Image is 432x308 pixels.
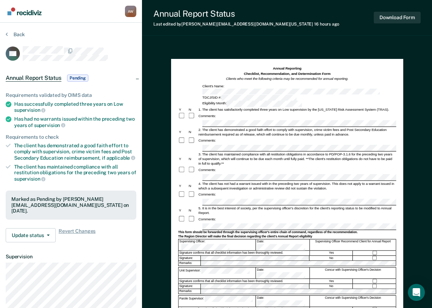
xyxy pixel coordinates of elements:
[125,6,136,17] div: A W
[178,156,188,161] div: Y
[310,284,353,289] div: No
[178,130,188,134] div: Y
[273,66,301,70] strong: Annual Reporting
[198,138,217,143] div: Comments:
[310,240,396,250] div: Supervising Officer Recommend Client for Annual Report
[14,143,136,161] div: The client has demonstrated a good faith effort to comply with supervision, crime victim fees and...
[374,12,421,23] button: Download Form
[198,192,217,197] div: Comments:
[198,127,396,137] div: 2. The client has demonstrated a good faith effort to comply with supervision, crime victim fees ...
[153,9,339,19] div: Annual Report Status
[244,72,330,76] strong: Checklist, Recommendation, and Determination Form
[14,176,45,182] span: supervision
[256,240,310,250] div: Date:
[310,251,353,255] div: Yes
[188,208,198,213] div: N
[179,289,201,294] div: Remarks:
[178,230,396,234] div: This form should be forwarded through the supervising officer's entire chain of command, regardle...
[310,268,396,279] div: Concur with Supervising Officer's Decision
[226,77,348,81] em: Clients who meet the following criteria may be recommended for annual reporting.
[11,196,131,214] div: Marked as Pending by [PERSON_NAME][EMAIL_ADDRESS][DOMAIN_NAME][US_STATE] on [DATE].
[188,156,198,161] div: N
[6,75,61,82] span: Annual Report Status
[178,107,188,112] div: Y
[408,284,425,301] div: Open Intercom Messenger
[314,22,339,27] span: 16 hours ago
[178,208,188,213] div: Y
[198,217,217,221] div: Comments:
[6,31,25,38] button: Back
[14,101,136,113] div: Has successfully completed three years on Low
[106,155,135,161] span: applicable
[179,251,310,255] div: Signature confirms that all checklist information has been thoroughly reviewed.
[125,6,136,17] button: Profile dropdown button
[179,284,201,289] div: Signature:
[188,130,198,134] div: N
[178,183,188,188] div: Y
[202,84,396,94] div: Client's Name:
[67,75,88,82] span: Pending
[7,7,42,15] img: Recidiviz
[59,228,95,242] span: Revert Changes
[6,254,136,260] dt: Supervision
[310,296,396,307] div: Concur with Supervising Officer's Decision
[188,183,198,188] div: N
[14,107,45,113] span: supervision
[198,107,396,112] div: 1. The client has satisfactorily completed three years on Low supervision by the [US_STATE] Risk ...
[198,168,217,172] div: Comments:
[198,181,396,190] div: 4. The client has not had a warrant issued with in the preceding two years of supervision. This d...
[310,256,353,261] div: No
[179,279,310,284] div: Signature confirms that all checklist information has been thoroughly reviewed.
[179,240,256,250] div: Supervising Officer:
[178,235,396,239] div: The Region Director will make the final decision regarding the client's Annual Report eligibility
[6,228,56,242] button: Update status
[6,92,136,98] div: Requirements validated by OIMS data
[256,296,310,307] div: Date:
[198,152,396,166] div: 3. The client has maintained compliance with all restitution obligations in accordance to PD/POP-...
[179,268,256,279] div: Unit Supervisor:
[34,122,65,128] span: supervision
[153,22,339,27] div: Last edited by [PERSON_NAME][EMAIL_ADDRESS][DOMAIN_NAME][US_STATE]
[198,206,396,215] div: 5. It is in the best interest of society, per the supervising officer's discretion for the client...
[179,296,256,307] div: Parole Supervisor:
[179,256,201,261] div: Signature:
[179,261,201,266] div: Remarks:
[198,114,217,119] div: Comments:
[256,268,310,279] div: Date:
[188,107,198,112] div: N
[14,116,136,128] div: Has had no warrants issued within the preceding two years of
[14,164,136,182] div: The client has maintained compliance with all restitution obligations for the preceding two years of
[202,101,303,107] div: Eligibility Month:
[6,134,136,140] div: Requirements to check
[310,279,353,284] div: Yes
[202,95,297,101] div: TDCJ/SID #:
